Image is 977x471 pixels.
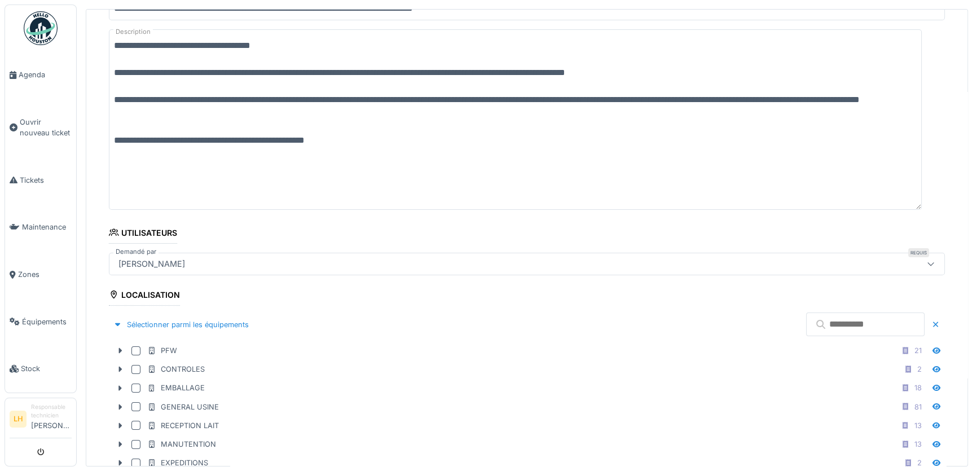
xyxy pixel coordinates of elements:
[5,51,76,99] a: Agenda
[147,364,205,375] div: CONTROLES
[914,402,922,412] div: 81
[10,403,72,438] a: LH Responsable technicien[PERSON_NAME]
[147,402,219,412] div: GENERAL USINE
[147,382,205,393] div: EMBALLAGE
[114,258,190,270] div: [PERSON_NAME]
[914,345,922,356] div: 21
[5,157,76,204] a: Tickets
[917,364,922,375] div: 2
[109,225,177,244] div: Utilisateurs
[24,11,58,45] img: Badge_color-CXgf-gQk.svg
[31,403,72,420] div: Responsable technicien
[917,457,922,468] div: 2
[109,287,180,306] div: Localisation
[5,298,76,346] a: Équipements
[147,439,216,450] div: MANUTENTION
[19,69,72,80] span: Agenda
[914,439,922,450] div: 13
[914,382,922,393] div: 18
[20,175,72,186] span: Tickets
[908,248,929,257] div: Requis
[10,411,27,428] li: LH
[5,99,76,157] a: Ouvrir nouveau ticket
[20,117,72,138] span: Ouvrir nouveau ticket
[22,222,72,232] span: Maintenance
[113,247,159,257] label: Demandé par
[5,345,76,393] a: Stock
[5,251,76,298] a: Zones
[147,420,219,431] div: RECEPTION LAIT
[109,317,253,332] div: Sélectionner parmi les équipements
[147,457,208,468] div: EXPEDITIONS
[31,403,72,435] li: [PERSON_NAME]
[5,204,76,251] a: Maintenance
[914,420,922,431] div: 13
[113,25,153,39] label: Description
[18,269,72,280] span: Zones
[21,363,72,374] span: Stock
[22,316,72,327] span: Équipements
[147,345,177,356] div: PFW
